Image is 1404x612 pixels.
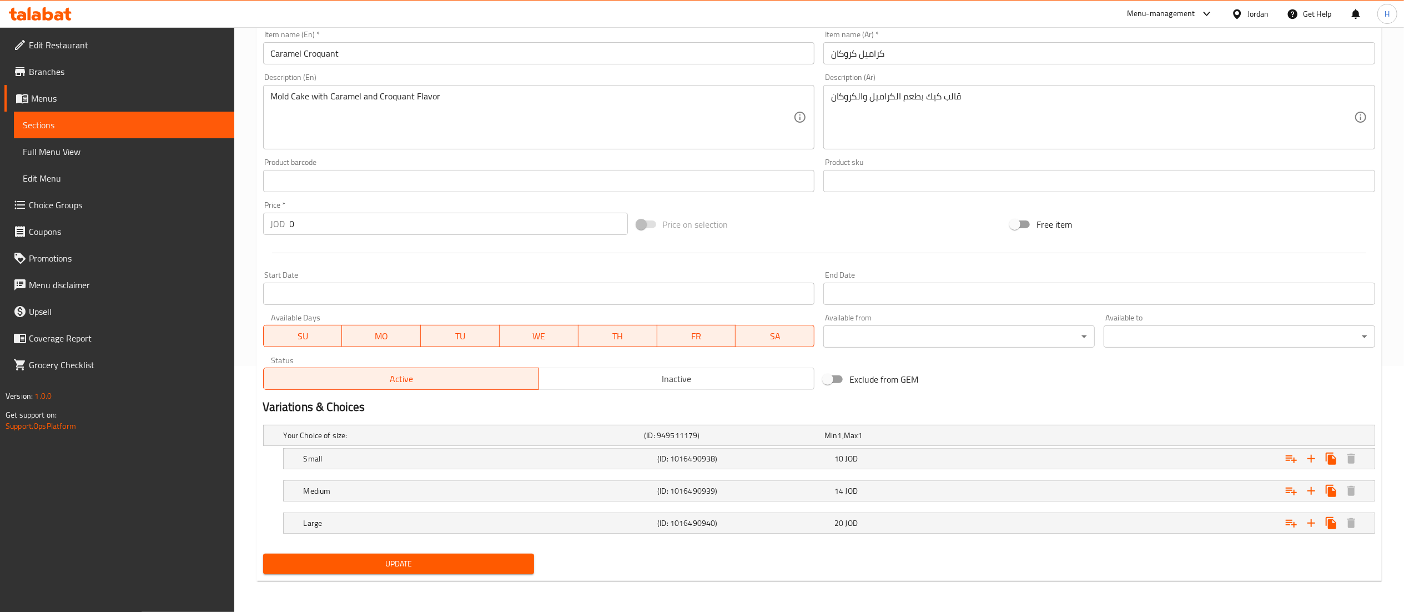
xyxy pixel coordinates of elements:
[304,518,653,529] h5: Large
[268,328,338,344] span: SU
[1321,513,1341,533] button: Clone new choice
[846,452,858,466] span: JOD
[823,325,1095,348] div: ​
[29,65,225,78] span: Branches
[4,352,234,378] a: Grocery Checklist
[846,484,858,498] span: JOD
[858,428,862,443] span: 1
[346,328,416,344] span: MO
[1321,449,1341,469] button: Clone new choice
[657,518,830,529] h5: (ID: 1016490940)
[834,484,843,498] span: 14
[4,325,234,352] a: Coverage Report
[272,557,526,571] span: Update
[29,198,225,212] span: Choice Groups
[284,449,1375,469] div: Expand
[4,218,234,245] a: Coupons
[4,298,234,325] a: Upsell
[29,332,225,345] span: Coverage Report
[29,38,225,52] span: Edit Restaurant
[1341,513,1361,533] button: Delete Large
[29,358,225,372] span: Grocery Checklist
[263,554,535,574] button: Update
[1301,513,1321,533] button: Add new choice
[263,325,343,347] button: SU
[1341,449,1361,469] button: Delete Small
[6,389,33,403] span: Version:
[304,453,653,464] h5: Small
[1281,513,1301,533] button: Add choice group
[1127,7,1195,21] div: Menu-management
[23,145,225,158] span: Full Menu View
[1341,481,1361,501] button: Delete Medium
[824,428,837,443] span: Min
[662,328,732,344] span: FR
[831,91,1354,144] textarea: قالب كيك بطعم الكراميل والكروكان
[4,58,234,85] a: Branches
[29,278,225,292] span: Menu disclaimer
[663,218,728,231] span: Price on selection
[504,328,574,344] span: WE
[823,42,1375,64] input: Enter name Ar
[1301,481,1321,501] button: Add new choice
[849,373,918,386] span: Exclude from GEM
[342,325,421,347] button: MO
[1385,8,1390,20] span: H
[6,408,57,422] span: Get support on:
[31,92,225,105] span: Menus
[6,419,76,433] a: Support.OpsPlatform
[740,328,810,344] span: SA
[1301,449,1321,469] button: Add new choice
[23,118,225,132] span: Sections
[284,481,1375,501] div: Expand
[14,112,234,138] a: Sections
[263,368,539,390] button: Active
[264,425,1375,445] div: Expand
[14,165,234,192] a: Edit Menu
[271,91,794,144] textarea: Mold Cake with Caramel and Croquant Flavor
[4,245,234,272] a: Promotions
[834,452,843,466] span: 10
[544,371,810,387] span: Inactive
[290,213,628,235] input: Please enter price
[421,325,500,347] button: TU
[29,252,225,265] span: Promotions
[29,305,225,318] span: Upsell
[500,325,578,347] button: WE
[304,485,653,496] h5: Medium
[284,430,640,441] h5: Your Choice of size:
[4,272,234,298] a: Menu disclaimer
[263,170,815,192] input: Please enter product barcode
[838,428,842,443] span: 1
[268,371,535,387] span: Active
[1281,449,1301,469] button: Add choice group
[34,389,52,403] span: 1.0.0
[1281,481,1301,501] button: Add choice group
[1321,481,1341,501] button: Clone new choice
[1247,8,1269,20] div: Jordan
[263,42,815,64] input: Enter name En
[284,513,1375,533] div: Expand
[578,325,657,347] button: TH
[1036,218,1072,231] span: Free item
[539,368,814,390] button: Inactive
[824,430,1000,441] div: ,
[4,85,234,112] a: Menus
[736,325,814,347] button: SA
[846,516,858,530] span: JOD
[29,225,225,238] span: Coupons
[271,217,285,230] p: JOD
[263,399,1375,415] h2: Variations & Choices
[657,485,830,496] h5: (ID: 1016490939)
[583,328,653,344] span: TH
[4,32,234,58] a: Edit Restaurant
[1104,325,1375,348] div: ​
[657,453,830,464] h5: (ID: 1016490938)
[834,516,843,530] span: 20
[14,138,234,165] a: Full Menu View
[823,170,1375,192] input: Please enter product sku
[23,172,225,185] span: Edit Menu
[657,325,736,347] button: FR
[844,428,858,443] span: Max
[4,192,234,218] a: Choice Groups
